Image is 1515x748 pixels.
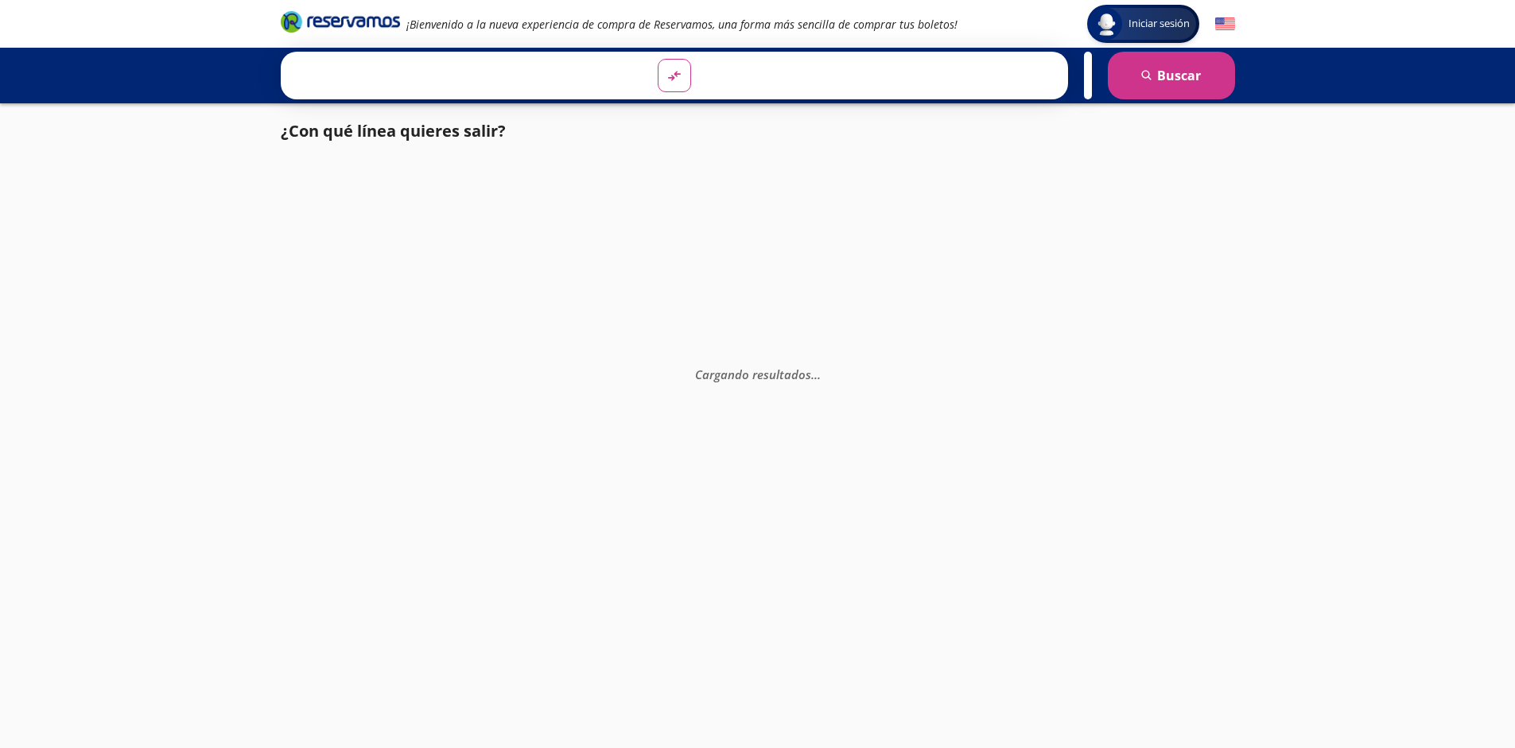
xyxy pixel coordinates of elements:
[1108,52,1235,99] button: Buscar
[814,366,818,382] span: .
[281,10,400,33] i: Brand Logo
[1215,14,1235,34] button: English
[818,366,821,382] span: .
[811,366,814,382] span: .
[281,119,506,143] p: ¿Con qué línea quieres salir?
[1122,16,1196,32] span: Iniciar sesión
[695,366,821,382] em: Cargando resultados
[406,17,958,32] em: ¡Bienvenido a la nueva experiencia de compra de Reservamos, una forma más sencilla de comprar tus...
[281,10,400,38] a: Brand Logo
